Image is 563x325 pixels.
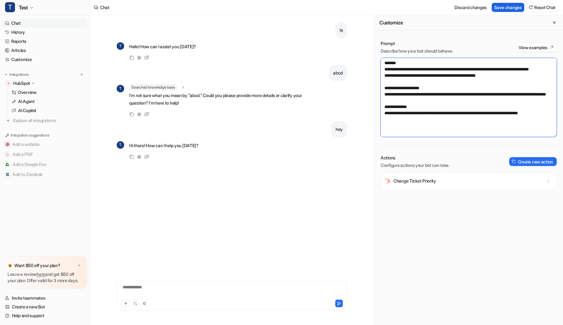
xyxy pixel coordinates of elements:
[14,262,60,269] p: Want $50 off your plan?
[3,37,87,46] a: Reports
[393,178,436,184] p: Change Ticket Priority
[13,116,85,126] span: Explore all integrations
[79,72,84,77] img: menu_add.svg
[129,84,177,90] span: Searched knowledge base
[381,40,453,47] p: Prompt
[77,264,81,268] img: x
[129,92,312,107] p: I'm not sure what you mean by "abcd." Could you please provide more details or clarify your quest...
[8,263,13,268] img: star
[3,149,87,159] button: Add a PDFAdd a PDF
[381,155,449,161] p: Actions
[37,271,45,277] a: here
[512,159,516,164] img: create-action-icon.svg
[18,98,35,105] p: AI Agent
[6,173,9,176] img: Add to Zendesk
[9,88,87,97] a: Overview
[3,159,87,169] button: Add a Google DocAdd a Google Doc
[385,178,391,184] img: Change Ticket Priority icon
[492,3,524,12] button: Save changes
[3,28,87,37] a: History
[3,302,87,311] a: Create a new Bot
[18,107,36,114] p: AI Copilot
[6,81,10,85] img: HubSpot
[529,5,533,10] img: reset
[100,4,109,11] div: Chat
[336,126,343,133] p: hey
[6,152,9,156] img: Add a PDF
[340,27,343,34] p: hi
[515,43,557,52] button: View examples
[129,43,196,50] p: Hello! How can I assist you [DATE]?
[3,55,87,64] a: Customize
[9,97,87,106] a: AI Agent
[509,157,557,166] button: Create new action
[3,46,87,55] a: Articles
[6,162,9,166] img: Add a Google Doc
[3,294,87,302] a: Invite teammates
[117,141,124,149] span: T
[381,162,449,168] p: Configure actions your bot can take.
[19,3,28,12] span: Test
[333,69,343,77] p: abcd
[527,3,558,12] button: Reset Chat
[5,117,11,124] img: explore all integrations
[8,271,82,284] p: Leave a review and get $50 off your plan. Offer valid for 3 more days.
[6,142,9,146] img: Add a website
[3,19,87,28] a: Chat
[3,139,87,149] button: Add a websiteAdd a website
[3,71,31,78] button: Integrations
[18,89,37,95] p: Overview
[5,2,15,12] span: T
[550,19,558,26] button: Close flyout
[117,85,124,92] span: T
[9,106,87,115] a: AI Copilot
[3,116,87,125] a: Explore all integrations
[452,3,489,12] button: Discard changes
[3,311,87,320] a: Help and support
[117,42,124,50] span: T
[129,142,199,149] p: Hi there! How can I help you [DATE]?
[379,19,403,26] h2: Customize
[11,132,49,138] p: Integration suggestions
[9,72,29,77] p: Integrations
[3,169,87,179] button: Add to ZendeskAdd to Zendesk
[13,80,30,86] p: HubSpot
[4,72,8,77] img: expand menu
[381,48,453,54] p: Describe how your bot should behave.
